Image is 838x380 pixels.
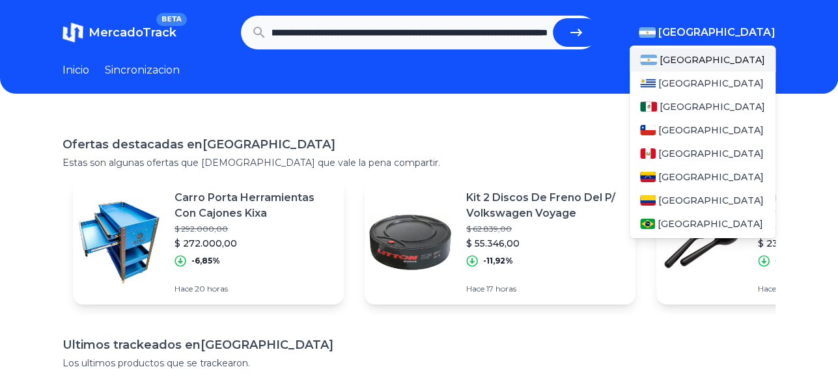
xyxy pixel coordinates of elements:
[640,102,657,112] img: Mexico
[658,147,764,160] span: [GEOGRAPHIC_DATA]
[175,190,333,221] p: Carro Porta Herramientas Con Cajones Kixa
[630,165,775,189] a: Venezuela[GEOGRAPHIC_DATA]
[89,25,176,40] span: MercadoTrack
[775,256,801,266] p: -5,12%
[640,125,656,135] img: Chile
[175,224,333,234] p: $ 292.000,00
[640,219,655,229] img: Brasil
[658,194,764,207] span: [GEOGRAPHIC_DATA]
[658,77,764,90] span: [GEOGRAPHIC_DATA]
[175,237,333,250] p: $ 272.000,00
[73,180,344,305] a: Featured imageCarro Porta Herramientas Con Cajones Kixa$ 292.000,00$ 272.000,00-6,85%Hace 20 horas
[630,72,775,95] a: Uruguay[GEOGRAPHIC_DATA]
[466,224,625,234] p: $ 62.839,00
[105,62,180,78] a: Sincronizacion
[630,95,775,118] a: Mexico[GEOGRAPHIC_DATA]
[658,25,775,40] span: [GEOGRAPHIC_DATA]
[365,180,635,305] a: Featured imageKit 2 Discos De Freno Del P/ Volkswagen Voyage$ 62.839,00$ 55.346,00-11,92%Hace 17 ...
[660,100,765,113] span: [GEOGRAPHIC_DATA]
[630,189,775,212] a: Colombia[GEOGRAPHIC_DATA]
[630,212,775,236] a: Brasil[GEOGRAPHIC_DATA]
[63,62,89,78] a: Inicio
[658,124,764,137] span: [GEOGRAPHIC_DATA]
[466,237,625,250] p: $ 55.346,00
[630,118,775,142] a: Chile[GEOGRAPHIC_DATA]
[175,284,333,294] p: Hace 20 horas
[63,135,775,154] h1: Ofertas destacadas en [GEOGRAPHIC_DATA]
[156,13,187,26] span: BETA
[656,197,747,288] img: Featured image
[660,53,765,66] span: [GEOGRAPHIC_DATA]
[658,217,763,230] span: [GEOGRAPHIC_DATA]
[639,25,775,40] button: [GEOGRAPHIC_DATA]
[365,197,456,288] img: Featured image
[630,48,775,72] a: Argentina[GEOGRAPHIC_DATA]
[63,22,83,43] img: MercadoTrack
[630,142,775,165] a: Peru[GEOGRAPHIC_DATA]
[640,172,656,182] img: Venezuela
[640,148,656,159] img: Peru
[640,195,656,206] img: Colombia
[466,190,625,221] p: Kit 2 Discos De Freno Del P/ Volkswagen Voyage
[658,170,764,183] span: [GEOGRAPHIC_DATA]
[63,336,775,354] h1: Ultimos trackeados en [GEOGRAPHIC_DATA]
[191,256,220,266] p: -6,85%
[63,357,775,370] p: Los ultimos productos que se trackearon.
[640,78,656,88] img: Uruguay
[63,156,775,169] p: Estas son algunas ofertas que [DEMOGRAPHIC_DATA] que vale la pena compartir.
[640,55,657,65] img: Argentina
[466,284,625,294] p: Hace 17 horas
[639,27,656,38] img: Argentina
[63,22,176,43] a: MercadoTrackBETA
[73,197,164,288] img: Featured image
[483,256,513,266] p: -11,92%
